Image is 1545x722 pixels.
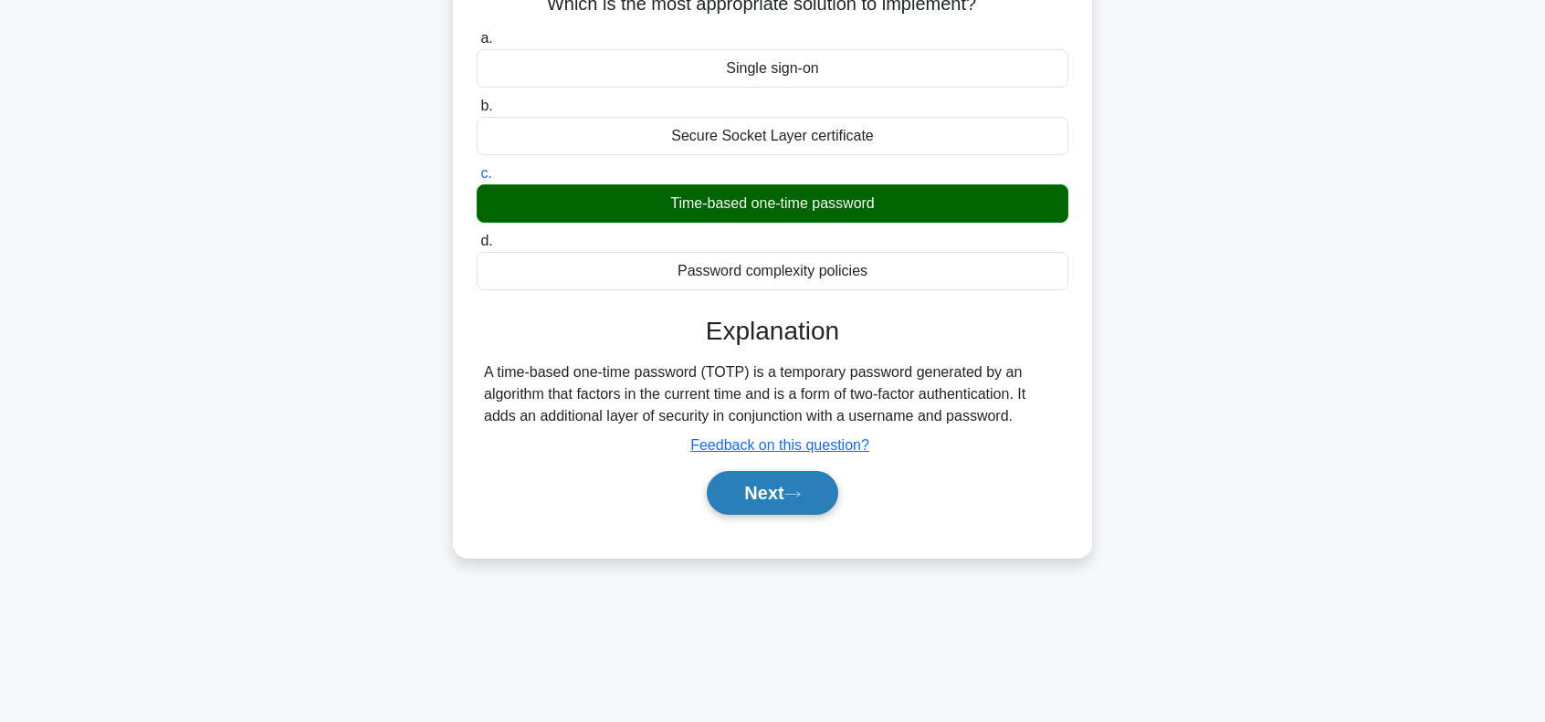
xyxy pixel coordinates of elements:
[477,49,1068,88] div: Single sign-on
[477,184,1068,223] div: Time-based one-time password
[488,316,1057,347] h3: Explanation
[480,98,492,113] span: b.
[480,30,492,46] span: a.
[480,233,492,248] span: d.
[690,437,869,453] a: Feedback on this question?
[484,361,1061,427] div: A time-based one-time password (TOTP) is a temporary password generated by an algorithm that fact...
[477,117,1068,155] div: Secure Socket Layer certificate
[707,471,837,515] button: Next
[477,252,1068,290] div: Password complexity policies
[480,165,491,181] span: c.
